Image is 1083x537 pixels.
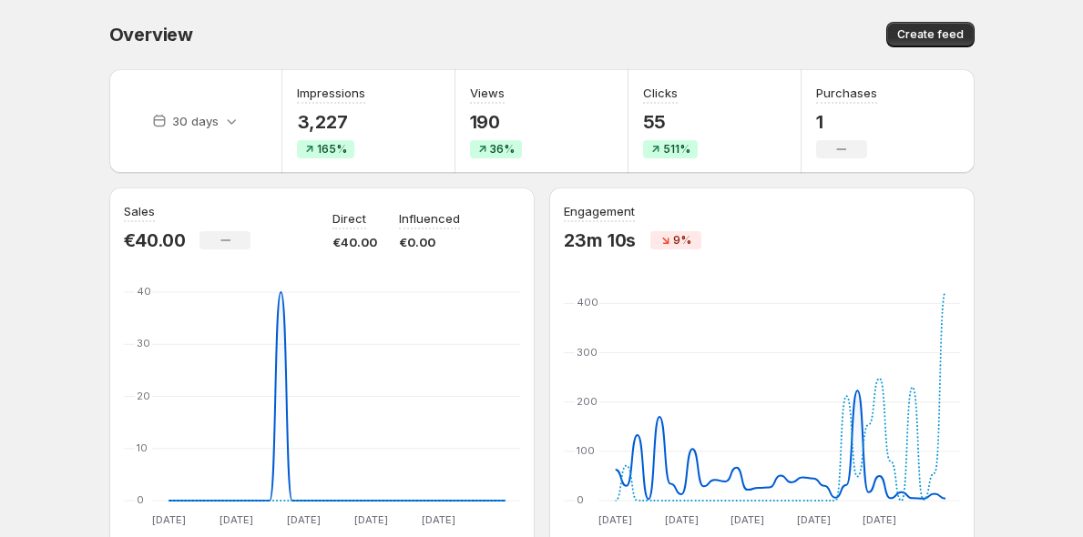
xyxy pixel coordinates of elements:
text: [DATE] [421,513,455,526]
p: Direct [332,209,366,228]
text: 300 [577,346,598,359]
text: [DATE] [796,513,830,526]
text: 20 [137,390,150,402]
text: 200 [577,395,598,408]
span: Create feed [897,27,964,42]
text: [DATE] [286,513,320,526]
p: 1 [816,111,877,133]
h3: Clicks [643,84,678,102]
text: [DATE] [219,513,252,526]
text: [DATE] [863,513,896,526]
text: 100 [577,444,595,457]
p: 23m 10s [564,229,637,251]
p: €40.00 [332,233,377,251]
p: 55 [643,111,698,133]
text: 0 [137,493,144,506]
h3: Purchases [816,84,877,102]
h3: Views [470,84,505,102]
text: 30 [137,337,150,350]
p: Influenced [399,209,460,228]
text: [DATE] [598,513,632,526]
span: Overview [109,24,193,46]
p: €0.00 [399,233,460,251]
span: 511% [663,142,690,157]
text: 0 [577,493,584,506]
text: [DATE] [664,513,698,526]
span: 165% [317,142,347,157]
p: 190 [470,111,522,133]
text: 10 [137,441,148,454]
h3: Sales [124,202,155,220]
p: 3,227 [297,111,365,133]
text: 400 [577,296,598,309]
text: 40 [137,285,151,298]
span: 9% [673,233,691,248]
text: [DATE] [353,513,387,526]
h3: Engagement [564,202,635,220]
text: [DATE] [151,513,185,526]
text: [DATE] [731,513,764,526]
h3: Impressions [297,84,365,102]
span: 36% [490,142,515,157]
p: €40.00 [124,229,186,251]
p: 30 days [172,112,219,130]
button: Create feed [886,22,975,47]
